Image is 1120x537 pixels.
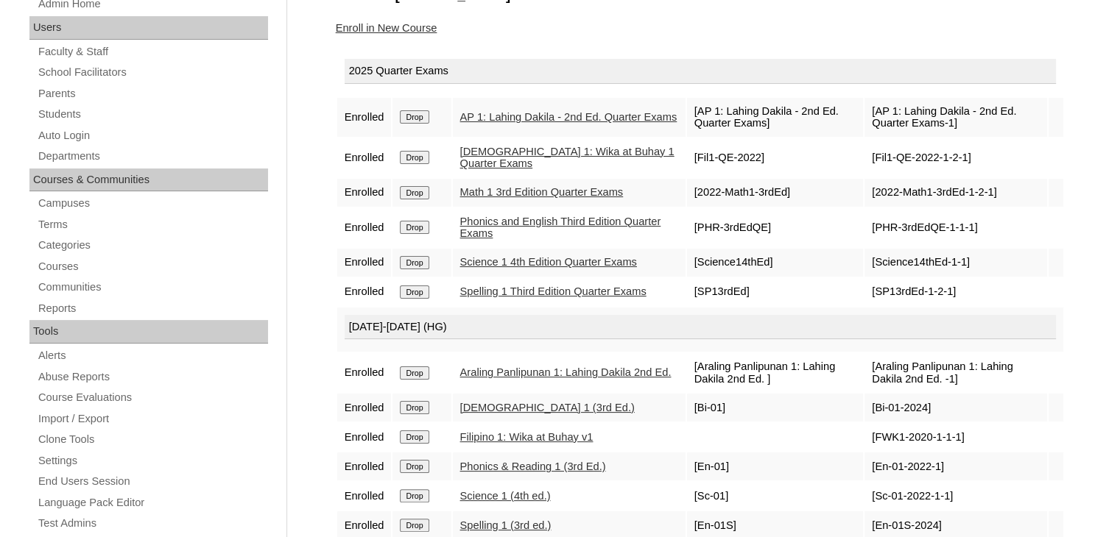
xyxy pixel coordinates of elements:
[400,285,429,299] input: Drop
[400,151,429,164] input: Drop
[400,401,429,414] input: Drop
[37,194,268,213] a: Campuses
[687,278,864,306] td: [SP13rdEd]
[37,452,268,470] a: Settings
[687,208,864,247] td: [PHR-3rdEdQE]
[460,366,672,378] a: Araling Panlipunan 1: Lahing Dakila 2nd Ed.
[37,299,268,318] a: Reports
[37,368,268,386] a: Abuse Reports
[337,452,392,480] td: Enrolled
[864,394,1046,422] td: [Bi-01-2024]
[460,111,677,123] a: AP 1: Lahing Dakila - 2nd Ed. Quarter Exams
[400,430,429,444] input: Drop
[400,186,429,199] input: Drop
[864,482,1046,510] td: [Sc-01-2022-1-1]
[337,394,392,422] td: Enrolled
[460,431,594,443] a: Filipino 1: Wika at Buhay v1
[37,127,268,145] a: Auto Login
[37,147,268,166] a: Departments
[337,423,392,451] td: Enrolled
[37,257,268,276] a: Courses
[337,278,392,306] td: Enrolled
[29,168,268,192] div: Courses & Communities
[37,85,268,103] a: Parents
[37,388,268,407] a: Course Evaluations
[864,423,1046,451] td: [FWK1-2020-1-1-1]
[345,59,1056,84] div: 2025 Quarter Exams
[337,482,392,510] td: Enrolled
[337,249,392,277] td: Enrolled
[37,43,268,61] a: Faculty & Staff
[337,98,392,137] td: Enrolled
[460,146,675,170] a: [DEMOGRAPHIC_DATA] 1: Wika at Buhay 1 Quarter Exams
[460,256,637,268] a: Science 1 4th Edition Quarter Exams
[864,249,1046,277] td: [Science14thEd-1-1]
[687,452,864,480] td: [En-01]
[400,489,429,502] input: Drop
[400,110,429,124] input: Drop
[460,285,647,297] a: Spelling 1 Third Edition Quarter Exams
[864,208,1046,247] td: [PHR-3rdEdQE-1-1-1]
[400,519,429,532] input: Drop
[37,472,268,491] a: End Users Session
[864,138,1046,177] td: [Fil1-QE-2022-1-2-1]
[37,514,268,533] a: Test Admins
[687,482,864,510] td: [Sc-01]
[400,460,429,473] input: Drop
[864,179,1046,207] td: [2022-Math1-3rdEd-1-2-1]
[864,353,1046,392] td: [Araling Panlipunan 1: Lahing Dakila 2nd Ed. -1]
[687,179,864,207] td: [2022-Math1-3rdEd]
[460,460,606,472] a: Phonics & Reading 1 (3rd Ed.)
[864,98,1046,137] td: [AP 1: Lahing Dakila - 2nd Ed. Quarter Exams-1]
[37,236,268,255] a: Categories
[687,394,864,422] td: [Bi-01]
[29,16,268,40] div: Users
[864,452,1046,480] td: [En-01-2022-1]
[37,494,268,512] a: Language Pack Editor
[37,346,268,365] a: Alerts
[337,179,392,207] td: Enrolled
[37,63,268,82] a: School Facilitators
[400,221,429,234] input: Drop
[37,278,268,296] a: Communities
[37,105,268,124] a: Students
[337,208,392,247] td: Enrolled
[345,315,1056,340] div: [DATE]-[DATE] (HG)
[460,216,661,240] a: Phonics and English Third Edition Quarter Exams
[687,249,864,277] td: [Science14thEd]
[460,519,552,531] a: Spelling 1 (3rd ed.)
[460,490,551,502] a: Science 1 (4th ed.)
[336,22,437,34] a: Enroll in New Course
[460,186,624,198] a: Math 1 3rd Edition Quarter Exams
[400,366,429,380] input: Drop
[687,138,864,177] td: [Fil1-QE-2022]
[687,353,864,392] td: [Araling Panlipunan 1: Lahing Dakila 2nd Ed. ]
[864,278,1046,306] td: [SP13rdEd-1-2-1]
[37,430,268,449] a: Clone Tools
[400,256,429,269] input: Drop
[37,410,268,428] a: Import / Export
[37,216,268,234] a: Terms
[337,353,392,392] td: Enrolled
[29,320,268,344] div: Tools
[337,138,392,177] td: Enrolled
[460,402,635,413] a: [DEMOGRAPHIC_DATA] 1 (3rd Ed.)
[687,98,864,137] td: [AP 1: Lahing Dakila - 2nd Ed. Quarter Exams]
